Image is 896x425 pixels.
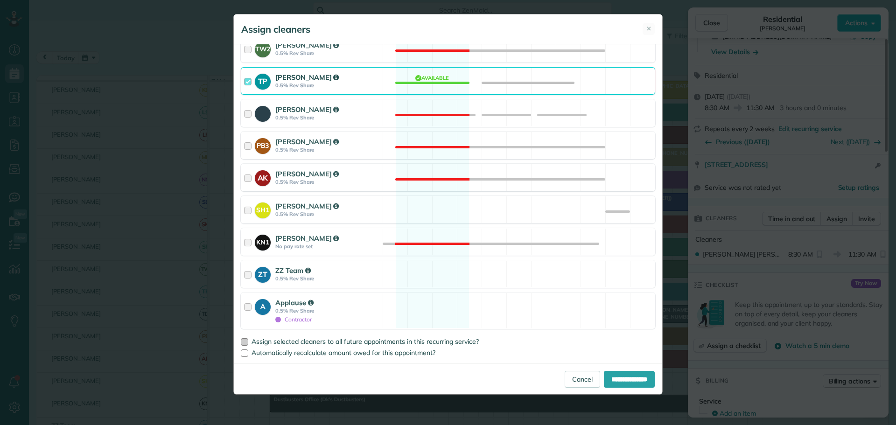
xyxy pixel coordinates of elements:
[275,275,380,282] strong: 0.5% Rev Share
[255,138,271,151] strong: PB3
[255,202,271,215] strong: SH1
[275,114,380,121] strong: 0.5% Rev Share
[275,211,380,217] strong: 0.5% Rev Share
[275,82,380,89] strong: 0.5% Rev Share
[275,137,339,146] strong: [PERSON_NAME]
[275,50,380,56] strong: 0.5% Rev Share
[275,41,339,49] strong: [PERSON_NAME]
[255,299,271,312] strong: A
[275,179,380,185] strong: 0.5% Rev Share
[255,235,271,247] strong: KN1
[275,243,380,250] strong: No pay rate set
[275,146,380,153] strong: 0.5% Rev Share
[275,316,312,323] span: Contractor
[255,267,271,280] strong: ZT
[275,234,339,243] strong: [PERSON_NAME]
[255,74,271,87] strong: TP
[252,348,435,357] span: Automatically recalculate amount owed for this appointment?
[646,24,651,33] span: ✕
[275,105,339,114] strong: [PERSON_NAME]
[275,307,380,314] strong: 0.5% Rev Share
[255,42,271,54] strong: TW2
[252,337,479,346] span: Assign selected cleaners to all future appointments in this recurring service?
[565,371,600,388] a: Cancel
[275,73,339,82] strong: [PERSON_NAME]
[275,298,314,307] strong: Applause
[275,266,311,275] strong: ZZ Team
[275,202,339,210] strong: [PERSON_NAME]
[241,23,310,36] h5: Assign cleaners
[275,169,339,178] strong: [PERSON_NAME]
[255,170,271,183] strong: AK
